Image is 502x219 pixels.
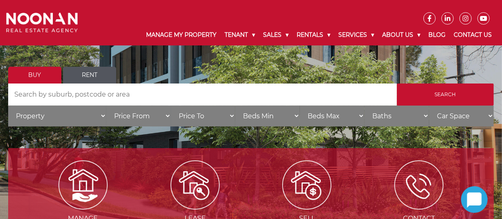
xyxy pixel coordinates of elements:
[424,25,450,45] a: Blog
[171,160,220,210] img: Lease my property
[394,160,443,210] img: ICONS
[8,84,397,106] input: Search by suburb, postcode or area
[221,25,259,45] a: Tenant
[259,25,293,45] a: Sales
[63,67,116,84] a: Rent
[142,25,221,45] a: Manage My Property
[8,67,61,84] a: Buy
[59,160,108,210] img: Manage my Property
[293,25,334,45] a: Rentals
[6,13,78,32] img: Noonan Real Estate Agency
[397,84,494,106] input: Search
[450,25,496,45] a: Contact Us
[282,160,331,210] img: Sell my property
[334,25,378,45] a: Services
[378,25,424,45] a: About Us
